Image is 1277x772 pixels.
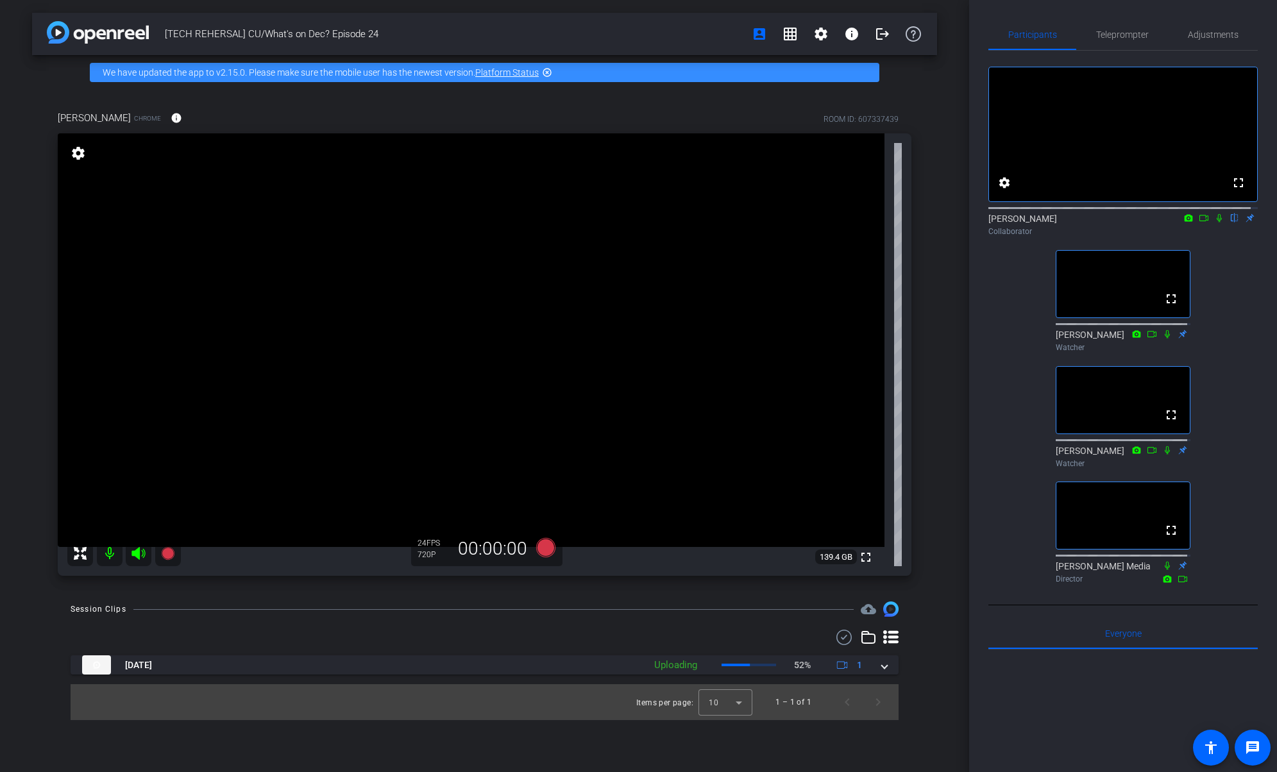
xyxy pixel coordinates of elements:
div: We have updated the app to v2.15.0. Please make sure the mobile user has the newest version. [90,63,879,82]
span: [DATE] [125,659,152,672]
button: Next page [863,687,893,717]
mat-icon: highlight_off [542,67,552,78]
span: [TECH REHERSAL] CU/What's on Dec? Episode 24 [165,21,744,47]
span: 139.4 GB [815,550,857,565]
div: Items per page: [636,696,693,709]
div: Session Clips [71,603,126,616]
div: 24 [418,538,450,548]
mat-icon: settings [69,146,87,161]
div: ROOM ID: 607337439 [824,113,899,125]
div: 720P [418,550,450,560]
div: [PERSON_NAME] [988,212,1258,237]
mat-expansion-panel-header: thumb-nail[DATE]Uploading52%1 [71,655,899,675]
div: 1 – 1 of 1 [775,696,811,709]
mat-icon: accessibility [1203,740,1219,755]
span: Adjustments [1188,30,1239,39]
mat-icon: message [1245,740,1260,755]
mat-icon: account_box [752,26,767,42]
div: [PERSON_NAME] [1056,444,1190,469]
div: [PERSON_NAME] Media [1056,560,1190,585]
mat-icon: info [171,112,182,124]
div: Director [1056,573,1190,585]
mat-icon: info [844,26,859,42]
mat-icon: grid_on [782,26,798,42]
mat-icon: settings [997,175,1012,190]
mat-icon: flip [1227,212,1242,223]
div: [PERSON_NAME] [1056,328,1190,353]
mat-icon: logout [875,26,890,42]
img: thumb-nail [82,655,111,675]
div: Uploading [648,658,704,673]
span: Chrome [134,113,161,123]
div: Collaborator [988,226,1258,237]
button: Previous page [832,687,863,717]
img: app-logo [47,21,149,44]
div: 00:00:00 [450,538,536,560]
mat-icon: fullscreen [1231,175,1246,190]
mat-icon: settings [813,26,829,42]
mat-icon: cloud_upload [861,601,876,617]
mat-icon: fullscreen [1163,523,1179,538]
div: Watcher [1056,342,1190,353]
mat-icon: fullscreen [858,550,874,565]
span: Participants [1008,30,1057,39]
mat-icon: fullscreen [1163,291,1179,306]
mat-icon: fullscreen [1163,407,1179,423]
a: Platform Status [475,67,539,78]
span: Everyone [1105,629,1142,638]
div: Watcher [1056,458,1190,469]
span: Destinations for your clips [861,601,876,617]
p: 52% [794,659,811,672]
span: 1 [857,659,862,672]
span: Teleprompter [1096,30,1149,39]
span: [PERSON_NAME] [58,111,131,125]
img: Session clips [883,601,899,617]
span: FPS [427,539,440,548]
